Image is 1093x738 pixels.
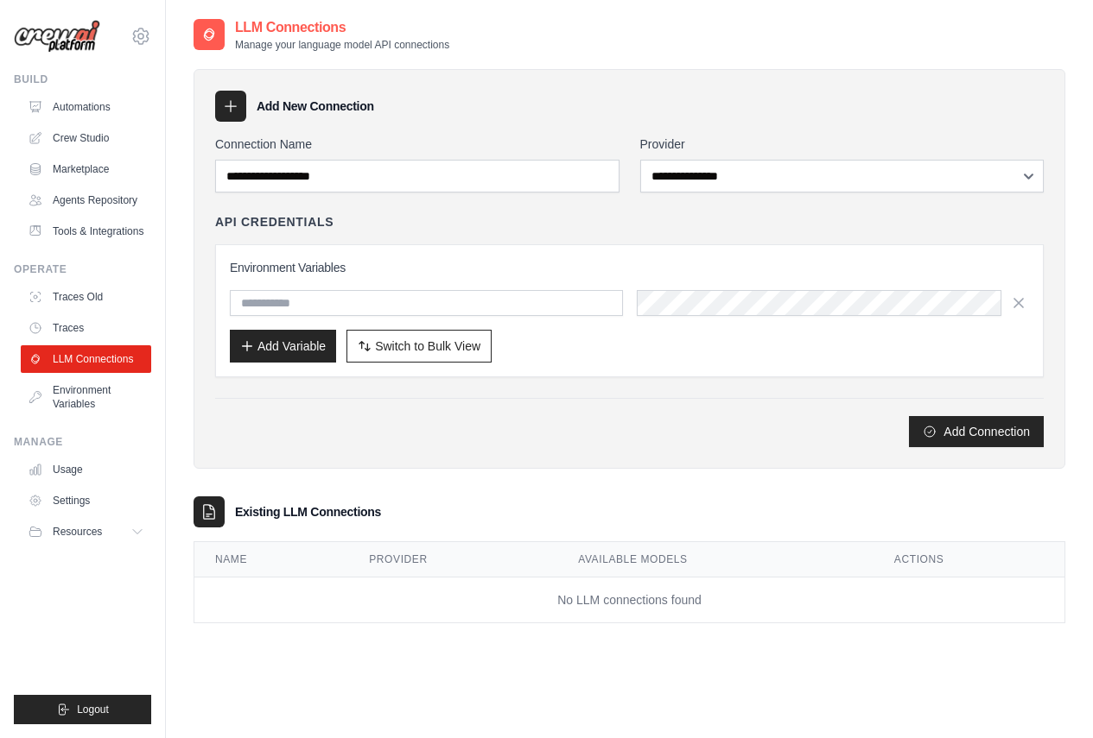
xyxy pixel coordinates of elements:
[235,503,381,520] h3: Existing LLM Connections
[230,330,336,363] button: Add Variable
[194,542,348,577] th: Name
[77,703,109,716] span: Logout
[21,124,151,152] a: Crew Studio
[215,213,334,230] h4: API Credentials
[557,542,874,577] th: Available Models
[640,136,1045,153] label: Provider
[14,20,100,53] img: Logo
[21,345,151,373] a: LLM Connections
[346,330,492,363] button: Switch to Bulk View
[348,542,557,577] th: Provider
[14,435,151,449] div: Manage
[14,73,151,86] div: Build
[21,456,151,483] a: Usage
[235,38,449,52] p: Manage your language model API connections
[21,186,151,214] a: Agents Repository
[21,314,151,342] a: Traces
[14,695,151,724] button: Logout
[194,577,1064,623] td: No LLM connections found
[257,98,374,115] h3: Add New Connection
[909,416,1044,447] button: Add Connection
[21,518,151,546] button: Resources
[235,17,449,38] h2: LLM Connections
[230,259,1029,276] h3: Environment Variables
[375,337,480,355] span: Switch to Bulk View
[21,155,151,183] a: Marketplace
[21,487,151,514] a: Settings
[874,542,1064,577] th: Actions
[21,376,151,418] a: Environment Variables
[53,525,102,539] span: Resources
[21,218,151,245] a: Tools & Integrations
[215,136,620,153] label: Connection Name
[21,283,151,311] a: Traces Old
[14,262,151,276] div: Operate
[21,93,151,121] a: Automations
